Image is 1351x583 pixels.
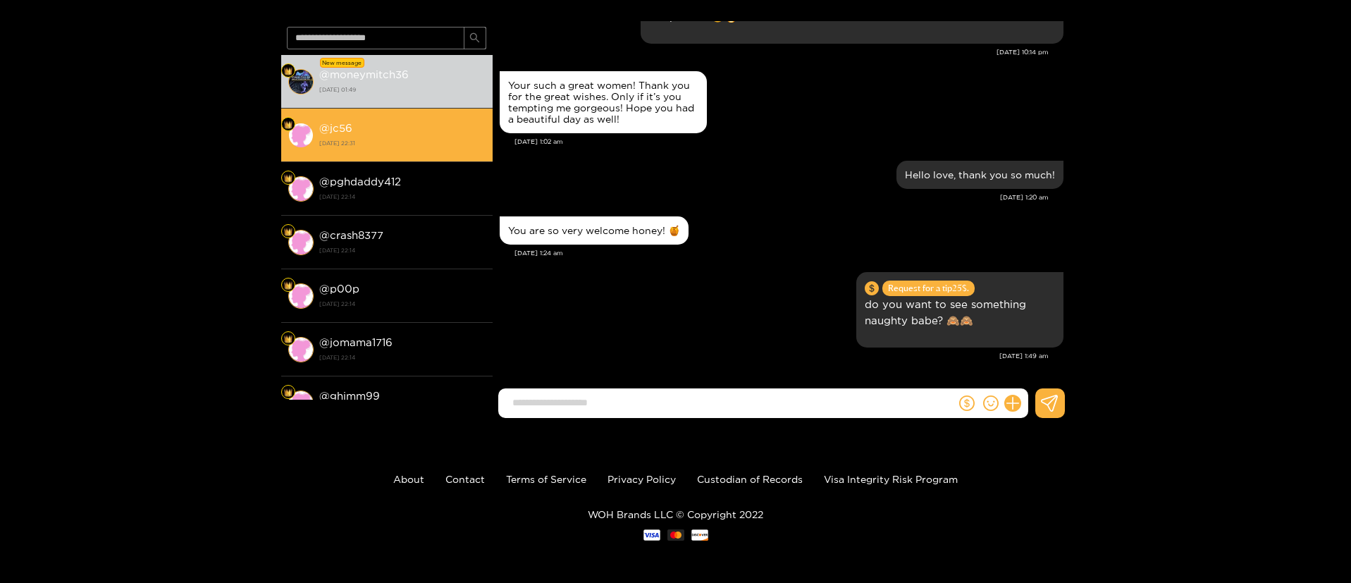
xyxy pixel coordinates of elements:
[319,229,383,241] strong: @ crash8377
[288,123,314,148] img: conversation
[319,83,486,96] strong: [DATE] 01:49
[284,388,292,397] img: Fan Level
[464,27,486,49] button: search
[500,192,1049,202] div: [DATE] 1:20 am
[319,176,401,188] strong: @ pghdaddy412
[284,281,292,290] img: Fan Level
[905,169,1055,180] div: Hello love, thank you so much!
[956,393,977,414] button: dollar
[607,474,676,484] a: Privacy Policy
[514,248,1063,258] div: [DATE] 1:24 am
[288,176,314,202] img: conversation
[284,67,292,75] img: Fan Level
[319,297,486,310] strong: [DATE] 22:14
[445,474,485,484] a: Contact
[319,68,409,80] strong: @ moneymitch36
[284,228,292,236] img: Fan Level
[393,474,424,484] a: About
[319,390,380,402] strong: @ ghimm99
[319,122,352,134] strong: @ jc56
[469,32,480,44] span: search
[508,80,698,125] div: Your such a great women! Thank you for the great wishes. Only if it’s you tempting me gorgeous! H...
[288,283,314,309] img: conversation
[500,216,689,245] div: Aug. 25, 1:24 am
[865,281,879,295] span: dollar-circle
[824,474,958,484] a: Visa Integrity Risk Program
[514,137,1063,147] div: [DATE] 1:02 am
[865,296,1055,329] p: do you want to see something naughty babe? 🙈🙈
[508,225,680,236] div: You are so very welcome honey! 🍯
[983,395,999,411] span: smile
[856,272,1063,348] div: Aug. 25, 1:49 am
[288,230,314,255] img: conversation
[288,391,314,416] img: conversation
[284,174,292,183] img: Fan Level
[284,335,292,343] img: Fan Level
[500,71,707,133] div: Aug. 25, 1:02 am
[319,190,486,203] strong: [DATE] 22:14
[500,47,1049,57] div: [DATE] 10:14 pm
[319,351,486,364] strong: [DATE] 22:14
[319,336,393,348] strong: @ jomama1716
[697,474,803,484] a: Custodian of Records
[896,161,1063,189] div: Aug. 25, 1:20 am
[288,69,314,94] img: conversation
[882,281,975,296] span: Request for a tip 25 $.
[319,283,359,295] strong: @ p00p
[319,244,486,257] strong: [DATE] 22:14
[500,351,1049,361] div: [DATE] 1:49 am
[319,137,486,149] strong: [DATE] 22:31
[284,121,292,129] img: Fan Level
[288,337,314,362] img: conversation
[959,395,975,411] span: dollar
[506,474,586,484] a: Terms of Service
[320,58,364,68] div: New message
